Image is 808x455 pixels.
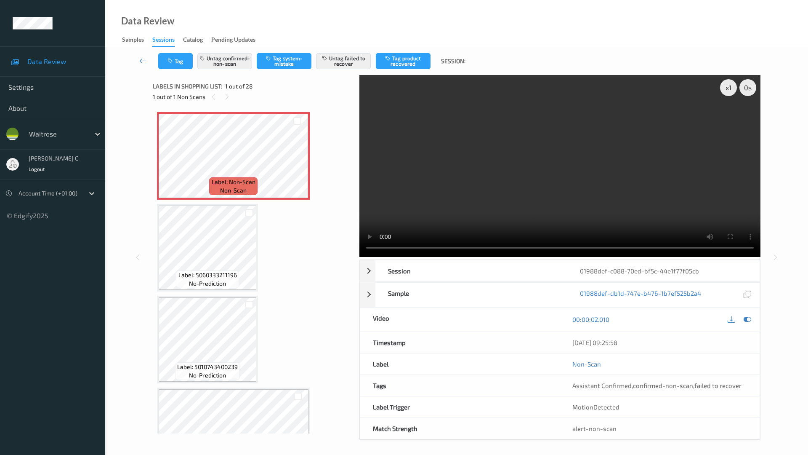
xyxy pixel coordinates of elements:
div: Samples [122,35,144,46]
a: Catalog [183,34,211,46]
a: Pending Updates [211,34,264,46]
div: Label Trigger [360,396,560,418]
span: failed to recover [694,382,742,389]
span: non-scan [220,186,247,195]
a: 01988def-db1d-747e-b476-1b7ef525b2a4 [580,289,701,300]
div: Tags [360,375,560,396]
div: 01988def-c088-70ed-bf5c-44e1f77f05cb [567,260,760,281]
span: no-prediction [189,371,226,380]
span: Label: 5060333211196 [178,271,237,279]
a: Sessions [152,34,183,47]
div: 1 out of 1 Non Scans [153,91,353,102]
div: Pending Updates [211,35,255,46]
button: Untag failed to recover [316,53,371,69]
div: Sample01988def-db1d-747e-b476-1b7ef525b2a4 [360,282,760,307]
div: Sessions [152,35,175,47]
button: Tag [158,53,193,69]
div: Data Review [121,17,174,25]
a: Samples [122,34,152,46]
div: Sample [375,283,568,307]
div: Match Strength [360,418,560,439]
span: no-prediction [189,279,226,288]
span: Label: 5010743400239 [177,363,238,371]
button: Tag product recovered [376,53,431,69]
a: 00:00:02.010 [572,315,609,324]
a: Non-Scan [572,360,601,368]
div: 0 s [739,79,756,96]
div: x 1 [720,79,737,96]
div: MotionDetected [560,396,760,418]
div: Label [360,353,560,375]
span: 1 out of 28 [225,82,253,91]
div: Session [375,260,568,281]
button: Untag confirmed-non-scan [197,53,252,69]
div: Catalog [183,35,203,46]
div: Session01988def-c088-70ed-bf5c-44e1f77f05cb [360,260,760,282]
div: Video [360,308,560,332]
div: Timestamp [360,332,560,353]
span: Session: [441,57,465,65]
span: Assistant Confirmed [572,382,632,389]
span: Label: Non-Scan [212,178,255,186]
button: Tag system-mistake [257,53,311,69]
div: alert-non-scan [572,424,747,433]
span: confirmed-non-scan [633,382,693,389]
span: , , [572,382,742,389]
span: Labels in shopping list: [153,82,222,91]
div: [DATE] 09:25:58 [572,338,747,347]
